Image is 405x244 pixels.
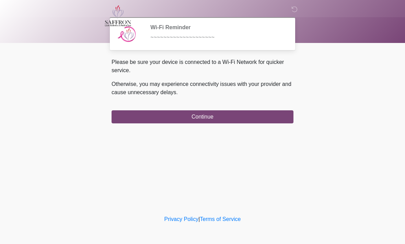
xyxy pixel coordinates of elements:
p: Otherwise, you may experience connectivity issues with your provider and cause unnecessary delays [112,80,293,97]
a: Terms of Service [200,216,241,222]
a: | [198,216,200,222]
p: Please be sure your device is connected to a Wi-Fi Network for quicker service. [112,58,293,75]
a: Privacy Policy [164,216,199,222]
span: . [176,89,178,95]
img: Agent Avatar [117,24,137,45]
img: Saffron Laser Aesthetics and Medical Spa Logo [105,5,131,26]
button: Continue [112,110,293,123]
div: ~~~~~~~~~~~~~~~~~~~~ [150,33,283,42]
